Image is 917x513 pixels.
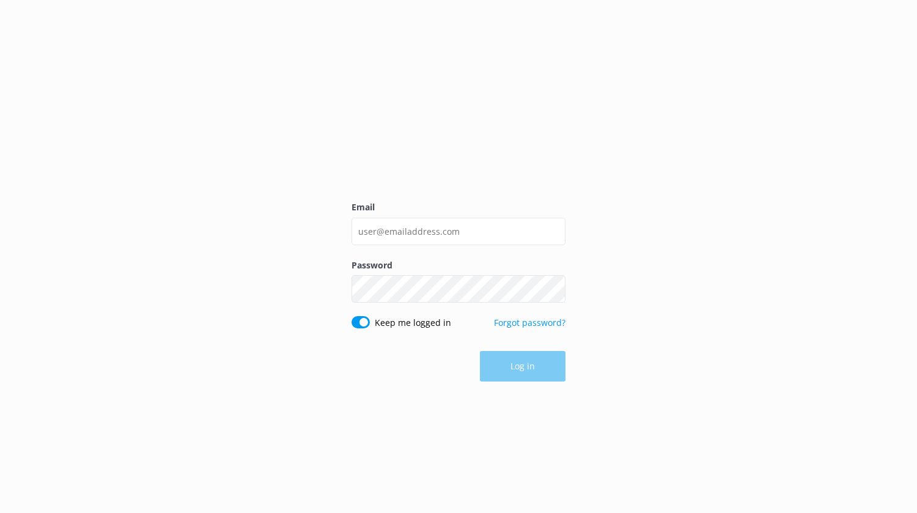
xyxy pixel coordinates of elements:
[352,201,565,214] label: Email
[352,218,565,245] input: user@emailaddress.com
[541,277,565,301] button: Show password
[352,259,565,272] label: Password
[375,316,451,330] label: Keep me logged in
[494,317,565,328] a: Forgot password?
